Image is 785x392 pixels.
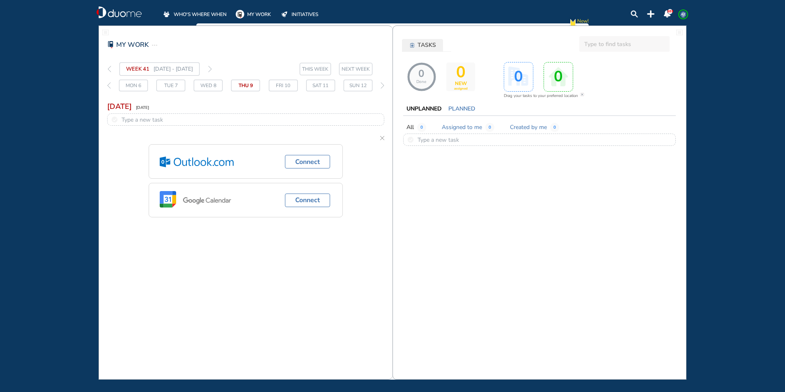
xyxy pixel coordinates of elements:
div: thin-left-arrow-grey [107,62,111,76]
span: TASKS [418,41,436,49]
button: next-week [339,63,372,75]
button: UNPLANNED [403,104,445,114]
img: mywork-red-on.755fc005.svg [107,41,114,48]
img: task-ellipse.fef7074b.svg [152,40,157,50]
span: Connect [295,195,320,205]
img: fullwidthpage.7645317a.svg [102,29,109,36]
span: WEEK 41 [126,64,149,74]
span: PLANNED [448,105,475,113]
span: UNPLANNED [406,105,442,113]
span: All [406,123,414,131]
div: search-lens [631,10,638,18]
div: thin-right-arrow-grey [208,62,212,76]
span: NEXT WEEK [342,65,370,73]
img: round_unchecked.fea2151d.svg [112,117,117,122]
img: round_unchecked.fea2151d.svg [408,137,413,143]
span: 0 [409,68,434,84]
div: google [160,191,237,209]
a: MY WORK [236,10,271,18]
div: cross-bg [579,92,585,97]
span: 0 [455,63,467,87]
button: tasks-icon-6184adTASKS [402,39,443,51]
a: WHO'S WHERE WHEN [162,10,227,18]
span: NEW [455,81,467,87]
div: cross-thin [376,132,388,144]
div: activity-box [504,62,533,92]
div: activity-box [446,62,475,91]
div: round_unchecked [408,137,413,143]
a: duome-logo-whitelogologo-notext [96,6,142,18]
img: cross-thin.6f54a4cd.svg [380,136,384,140]
span: MY WORK [247,10,271,18]
span: Connect [295,157,320,167]
div: mywork-on [236,10,244,18]
img: duome-logo-whitelogo.b0ca3abf.svg [96,6,142,18]
div: fullwidthpage [102,29,109,36]
div: initiatives-off [280,10,289,18]
img: thin-right-arrow-grey.874f3e01.svg [381,82,384,89]
div: round_unchecked [112,117,117,122]
div: fullwidthpage [676,29,683,36]
img: mywork-on.5af487f3.svg [236,10,244,18]
div: activity-box [544,62,573,92]
div: whoswherewhen-off [162,10,171,18]
img: outlook.05b6f53f.svg [160,157,234,167]
img: notification-panel-on.a48c1939.svg [663,10,671,18]
img: thin-left-arrow-grey.f0cbfd8f.svg [107,82,111,89]
img: search-lens.23226280.svg [631,10,638,18]
span: [DATE] [136,103,149,113]
span: MY WORK [116,40,149,50]
button: Created by me [507,122,550,133]
button: Connect [285,155,330,168]
img: thin-left-arrow-grey.f0cbfd8f.svg [108,66,111,72]
span: [DATE] - [DATE] [154,64,193,74]
span: New! [577,17,589,30]
span: WHO'S WHERE WHEN [174,10,227,18]
input: Type to find tasks [579,36,670,52]
span: Drag your tasks to your preferred location [504,92,578,100]
img: plus-topbar.b126d2c6.svg [647,10,654,18]
div: thin-left-arrow-grey [107,80,111,91]
div: notification-panel-on [663,10,671,18]
button: All [403,122,417,133]
button: Assigned to me [438,122,485,133]
img: google.ed9f6f52.svg [160,191,237,209]
img: initiatives-off.b77ef7b9.svg [281,12,287,17]
button: PLANNED [445,104,479,114]
div: duome-logo-whitelogo [96,6,142,18]
div: NaN% 0/0 [407,62,436,91]
div: plus-topbar [647,10,654,18]
div: new-notification [569,17,577,30]
button: this-week [300,63,331,75]
img: thin-right-arrow-grey.874f3e01.svg [208,66,212,72]
span: 0 [417,123,426,132]
span: Created by me [510,123,547,131]
span: INITIATIVES [292,10,318,18]
button: Connect [285,194,330,207]
span: [DATE] [107,101,132,111]
span: Assigned to me [442,123,482,131]
div: outlook [160,157,234,167]
span: AE [680,11,686,18]
img: tasks-icon-6184ad.77ad149c.svg [410,43,414,48]
span: assigned [454,87,468,90]
span: THIS WEEK [302,65,328,73]
img: new-notification.cd065810.svg [569,17,577,30]
span: Done [416,80,426,85]
img: fullwidthpage.7645317a.svg [676,29,683,36]
img: whoswherewhen-off.a3085474.svg [163,11,170,17]
div: thin-right-arrow-grey [381,80,384,91]
span: 0 [550,123,559,132]
div: mywork-red-on [107,41,114,48]
span: 103 [667,9,673,14]
div: tasks-icon-6184ad [409,42,415,48]
div: task-ellipse [152,40,157,50]
a: INITIATIVES [280,10,318,18]
img: cross-bg.b2a90242.svg [579,92,585,97]
span: 0 [485,123,494,132]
